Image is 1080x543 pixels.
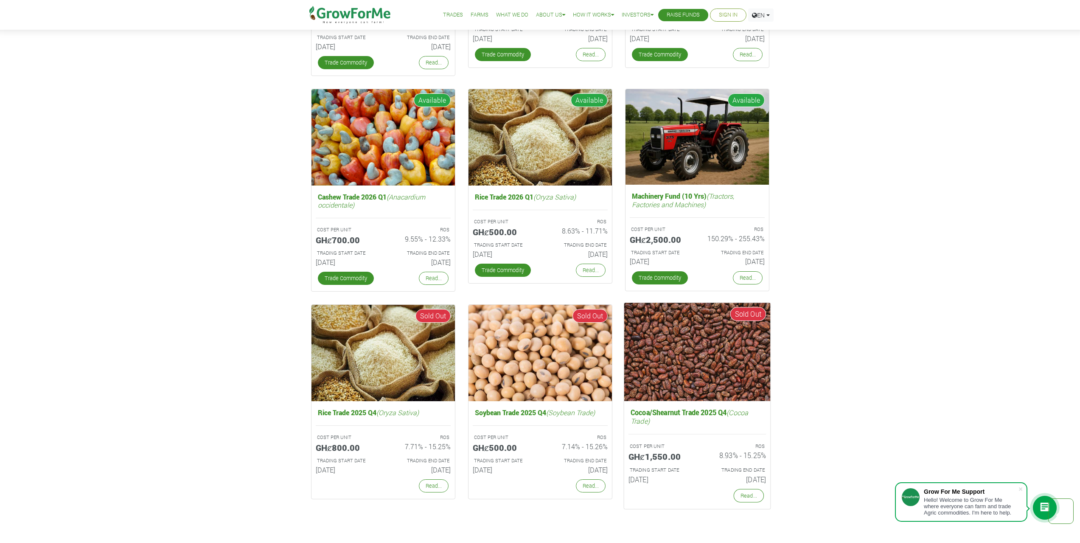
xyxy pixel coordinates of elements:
h6: 8.63% - 11.71% [547,227,608,235]
h6: [DATE] [704,475,766,484]
p: COST PER UNIT [474,434,533,441]
div: Grow For Me Support [924,488,1018,495]
p: ROS [705,226,763,233]
h5: GHȼ700.00 [316,235,377,245]
a: Raise Funds [667,11,700,20]
h6: [DATE] [547,466,608,474]
a: Read... [733,271,763,284]
a: Trade Commodity [632,271,688,284]
a: Read... [733,489,763,503]
a: How it Works [573,11,614,20]
h6: [DATE] [390,42,451,51]
a: EN [748,8,774,22]
h6: [DATE] [630,257,691,265]
h5: GHȼ500.00 [473,227,534,237]
p: COST PER UNIT [317,434,376,441]
p: Estimated Trading End Date [391,457,449,464]
p: COST PER UNIT [631,226,690,233]
h5: Machinery Fund (10 Yrs) [630,190,765,210]
p: ROS [705,443,765,450]
p: Estimated Trading End Date [705,249,763,256]
p: Estimated Trading Start Date [317,250,376,257]
p: Estimated Trading End Date [548,457,606,464]
p: Estimated Trading End Date [548,242,606,249]
h5: GHȼ1,550.00 [628,451,690,461]
p: Estimated Trading End Date [391,250,449,257]
a: Read... [576,479,606,492]
h5: GHȼ800.00 [316,442,377,453]
a: Read... [733,48,763,61]
span: Available [571,93,608,107]
i: (Anacardium occidentale) [318,192,425,209]
a: Trade Commodity [318,56,374,69]
img: growforme image [311,305,455,401]
a: About Us [536,11,565,20]
h6: 9.55% - 12.33% [390,235,451,243]
i: (Cocoa Trade) [630,408,748,425]
i: (Oryza Sativa) [376,408,419,417]
p: Estimated Trading Start Date [474,242,533,249]
a: Read... [576,264,606,277]
span: Sold Out [415,309,451,323]
p: ROS [391,434,449,441]
img: growforme image [624,303,770,401]
h6: [DATE] [473,250,534,258]
a: Trade Commodity [318,272,374,285]
h6: 8.93% - 15.25% [704,451,766,460]
a: Trade Commodity [475,264,531,277]
h5: Rice Trade 2026 Q1 [473,191,608,203]
a: Farms [471,11,488,20]
a: Read... [419,479,449,492]
p: ROS [548,434,606,441]
a: Read... [419,272,449,285]
p: ROS [391,226,449,234]
h6: [DATE] [390,258,451,266]
h6: [DATE] [547,34,608,42]
span: Available [414,93,451,107]
p: Estimated Trading End Date [705,467,765,474]
h6: [DATE] [316,42,377,51]
h6: 7.71% - 15.25% [390,442,451,450]
h6: [DATE] [473,466,534,474]
h6: [DATE] [547,250,608,258]
img: growforme image [626,89,769,185]
p: COST PER UNIT [474,218,533,225]
p: Estimated Trading Start Date [474,457,533,464]
h6: [DATE] [630,34,691,42]
a: Sign In [719,11,738,20]
h6: [DATE] [628,475,690,484]
h5: Soybean Trade 2025 Q4 [473,406,608,419]
h6: [DATE] [473,34,534,42]
h6: [DATE] [704,34,765,42]
p: ROS [548,218,606,225]
h6: 7.14% - 15.26% [547,442,608,450]
p: Estimated Trading Start Date [317,34,376,41]
a: Trade Commodity [475,48,531,61]
a: What We Do [496,11,528,20]
p: Estimated Trading End Date [391,34,449,41]
p: COST PER UNIT [317,226,376,234]
span: Sold Out [572,309,608,323]
img: growforme image [468,89,612,186]
h6: 150.29% - 255.43% [704,234,765,242]
i: (Oryza Sativa) [533,192,576,201]
h5: Cocoa/Shearnut Trade 2025 Q4 [628,406,766,427]
h6: [DATE] [316,258,377,266]
a: Trades [443,11,463,20]
a: Read... [419,56,449,69]
div: Hello! Welcome to Grow For Me where everyone can farm and trade Agric commodities. I'm here to help. [924,497,1018,516]
h5: Cashew Trade 2026 Q1 [316,191,451,211]
h5: GHȼ2,500.00 [630,234,691,245]
img: growforme image [311,89,455,186]
h6: [DATE] [316,466,377,474]
h5: Rice Trade 2025 Q4 [316,406,451,419]
span: Sold Out [730,307,766,321]
h5: GHȼ500.00 [473,442,534,453]
a: Investors [622,11,654,20]
span: Available [728,93,765,107]
a: Read... [576,48,606,61]
p: COST PER UNIT [629,443,689,450]
p: Estimated Trading Start Date [629,467,689,474]
h6: [DATE] [704,257,765,265]
i: (Soybean Trade) [546,408,595,417]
